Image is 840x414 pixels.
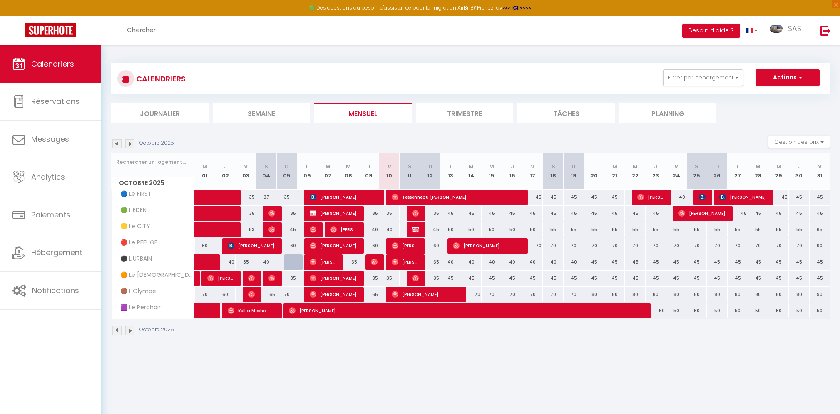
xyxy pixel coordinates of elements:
[330,222,357,237] span: [PERSON_NAME]
[625,206,645,221] div: 45
[482,206,502,221] div: 45
[412,222,419,237] span: [PERSON_NAME]
[789,222,809,237] div: 55
[810,190,830,205] div: 45
[440,271,461,286] div: 45
[489,163,494,170] abbr: M
[625,271,645,286] div: 45
[388,163,391,170] abbr: V
[748,287,768,302] div: 80
[666,238,686,254] div: 70
[276,238,297,254] div: 60
[31,96,80,106] span: Réservations
[236,254,256,270] div: 35
[268,205,275,221] span: [PERSON_NAME]
[820,25,831,36] img: logout
[646,153,666,190] th: 23
[810,271,830,286] div: 45
[619,103,716,123] li: Planning
[584,222,604,237] div: 55
[625,254,645,270] div: 45
[707,153,727,190] th: 26
[134,69,186,88] h3: CALENDRIERS
[412,205,419,221] span: [PERSON_NAME]
[543,190,563,205] div: 45
[440,254,461,270] div: 40
[195,238,215,254] div: 60
[236,206,256,221] div: 35
[461,254,482,270] div: 40
[248,286,255,302] span: [PERSON_NAME]
[112,177,194,189] span: Octobre 2025
[346,163,351,170] abbr: M
[584,254,604,270] div: 45
[789,190,809,205] div: 45
[244,163,248,170] abbr: V
[461,206,482,221] div: 45
[392,238,419,254] span: [PERSON_NAME]
[543,271,563,286] div: 45
[604,206,625,221] div: 45
[564,153,584,190] th: 19
[543,254,563,270] div: 40
[268,270,275,286] span: [PERSON_NAME]
[517,103,615,123] li: Tâches
[256,254,276,270] div: 40
[604,222,625,237] div: 55
[646,238,666,254] div: 70
[502,271,522,286] div: 45
[768,271,789,286] div: 45
[482,254,502,270] div: 40
[768,287,789,302] div: 80
[564,271,584,286] div: 45
[400,153,420,190] th: 11
[768,206,789,221] div: 45
[264,163,268,170] abbr: S
[789,206,809,221] div: 45
[543,287,563,302] div: 70
[285,163,289,170] abbr: D
[461,271,482,286] div: 45
[604,254,625,270] div: 45
[707,238,727,254] div: 70
[728,222,748,237] div: 55
[686,222,707,237] div: 55
[748,222,768,237] div: 55
[789,238,809,254] div: 70
[215,153,236,190] th: 02
[297,153,318,190] th: 06
[612,163,617,170] abbr: M
[707,222,727,237] div: 55
[113,271,196,280] span: 🟠 Le [DEMOGRAPHIC_DATA]
[310,205,357,221] span: [PERSON_NAME]
[224,163,227,170] abbr: J
[564,206,584,221] div: 45
[633,163,638,170] abbr: M
[358,287,379,302] div: 65
[646,303,666,318] div: 50
[584,287,604,302] div: 80
[584,153,604,190] th: 20
[310,238,357,254] span: [PERSON_NAME]
[482,153,502,190] th: 15
[420,222,440,237] div: 45
[748,271,768,286] div: 45
[420,254,440,270] div: 35
[113,303,163,312] span: 🟪 Le Perchoir
[728,271,748,286] div: 45
[127,25,156,34] span: Chercher
[770,25,783,33] img: ...
[482,222,502,237] div: 50
[440,222,461,237] div: 50
[810,238,830,254] div: 90
[25,23,76,37] img: Super Booking
[31,172,65,182] span: Analytics
[666,153,686,190] th: 24
[776,163,781,170] abbr: M
[440,153,461,190] th: 13
[276,222,297,237] div: 45
[207,270,234,286] span: [PERSON_NAME]
[646,222,666,237] div: 55
[358,238,379,254] div: 60
[420,206,440,221] div: 35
